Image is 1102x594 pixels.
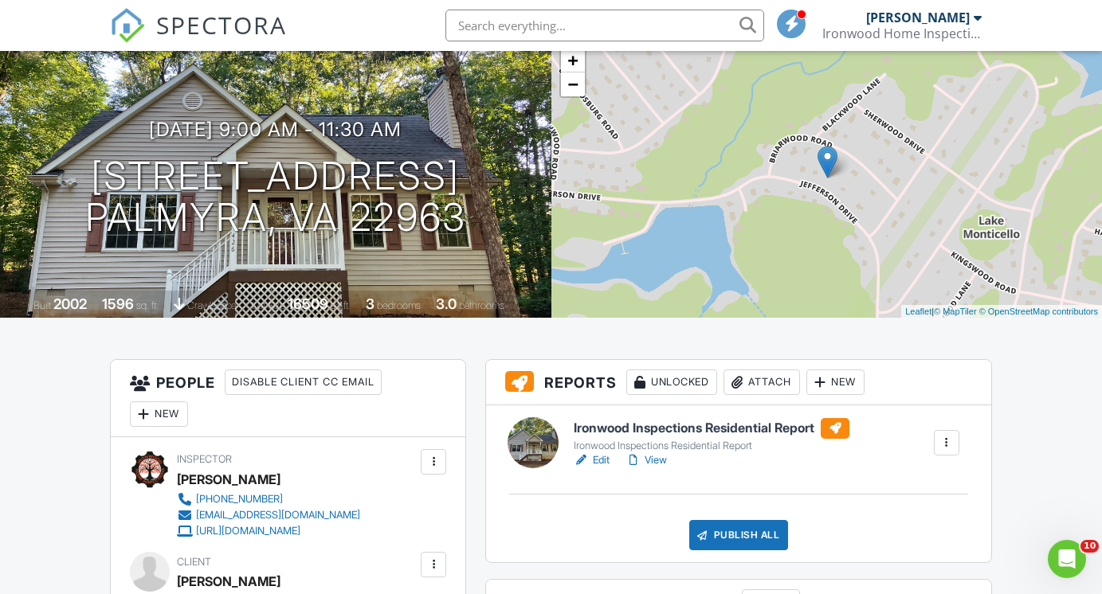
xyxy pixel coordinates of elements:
a: © MapTiler [934,307,977,316]
div: Attach [724,369,800,395]
div: 3 [366,295,375,312]
a: Ironwood Inspections Residential Report Ironwood Inspections Residential Report [574,418,849,453]
a: Leaflet [905,307,931,316]
span: SPECTORA [156,8,287,41]
a: View [626,452,667,468]
div: | [901,305,1102,318]
a: [EMAIL_ADDRESS][DOMAIN_NAME] [177,507,360,523]
span: 10 [1080,540,1099,553]
img: The Best Home Inspection Software - Spectora [110,8,145,43]
div: 2002 [53,295,87,312]
div: New [130,401,188,427]
h3: [DATE] 9:00 am - 11:30 am [149,119,402,140]
a: Zoom in [561,49,585,72]
input: Search everything... [445,10,764,41]
h1: [STREET_ADDRESS] Palmyra, VA 22963 [85,155,466,240]
span: Inspector [177,453,232,465]
h3: Reports [486,360,990,405]
span: bedrooms [377,299,421,311]
a: © OpenStreetMap contributors [979,307,1098,316]
div: Publish All [689,520,789,550]
a: [PHONE_NUMBER] [177,491,360,507]
div: Ironwood Home Inspections [822,25,982,41]
span: sq. ft. [136,299,159,311]
span: crawlspace [187,299,237,311]
a: Edit [574,452,610,468]
div: [PERSON_NAME] [177,569,280,593]
div: New [806,369,865,395]
span: sq.ft. [331,299,351,311]
a: Zoom out [561,72,585,96]
span: Built [33,299,51,311]
iframe: Intercom live chat [1048,540,1086,578]
span: Client [177,556,211,568]
div: [EMAIL_ADDRESS][DOMAIN_NAME] [196,509,360,522]
div: [PERSON_NAME] [177,467,280,491]
div: Ironwood Inspections Residential Report [574,440,849,452]
h3: People [111,360,465,437]
span: Lot Size [252,299,285,311]
div: [PHONE_NUMBER] [196,493,283,506]
div: 3.0 [436,295,457,312]
div: 1596 [102,295,134,312]
div: [URL][DOMAIN_NAME] [196,525,300,537]
div: Unlocked [626,369,717,395]
h6: Ironwood Inspections Residential Report [574,418,849,439]
a: [URL][DOMAIN_NAME] [177,523,360,539]
span: bathrooms [459,299,504,311]
div: 16509 [288,295,328,312]
a: SPECTORA [110,21,287,55]
div: [PERSON_NAME] [866,10,970,25]
div: Disable Client CC Email [225,369,382,395]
